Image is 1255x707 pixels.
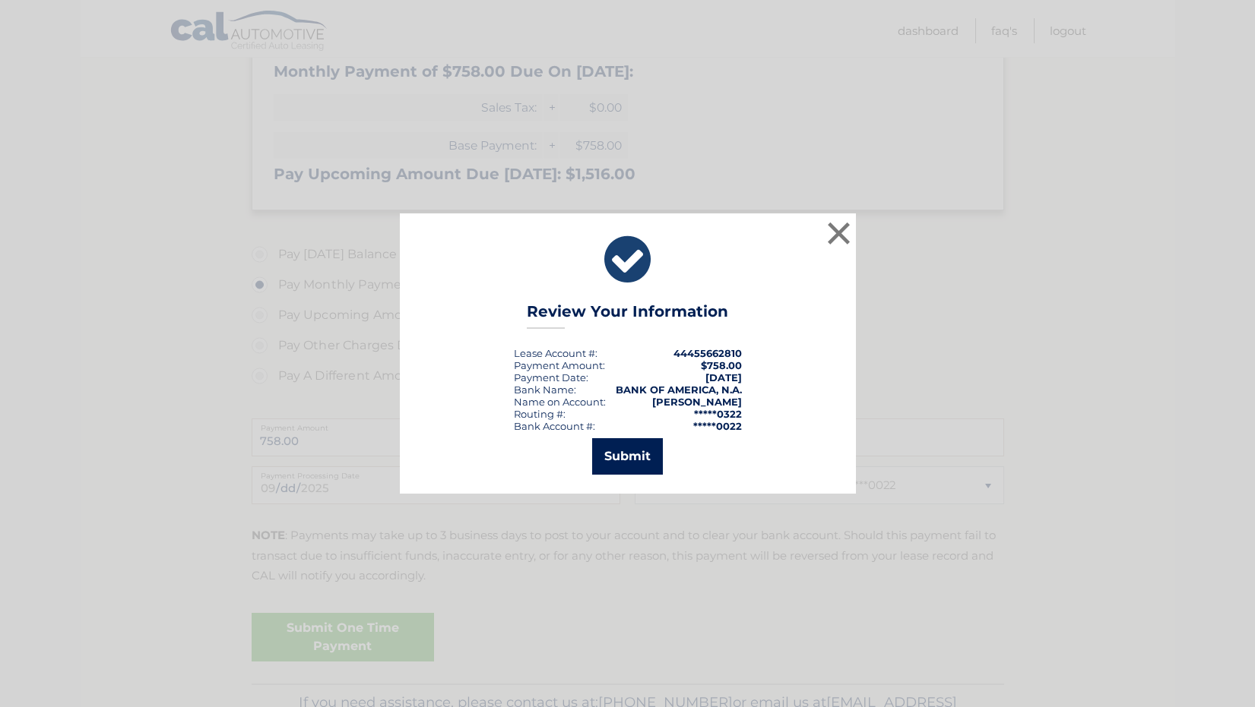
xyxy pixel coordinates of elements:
[514,396,606,408] div: Name on Account:
[514,371,586,383] span: Payment Date
[705,371,742,383] span: [DATE]
[592,438,663,475] button: Submit
[514,420,595,432] div: Bank Account #:
[652,396,742,408] strong: [PERSON_NAME]
[514,359,605,371] div: Payment Amount:
[514,371,588,383] div: :
[616,383,742,396] strong: BANK OF AMERICA, N.A.
[514,408,566,420] div: Routing #:
[701,359,742,371] span: $758.00
[514,383,576,396] div: Bank Name:
[673,347,742,359] strong: 44455662810
[527,302,728,329] h3: Review Your Information
[514,347,597,359] div: Lease Account #:
[824,218,854,248] button: ×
